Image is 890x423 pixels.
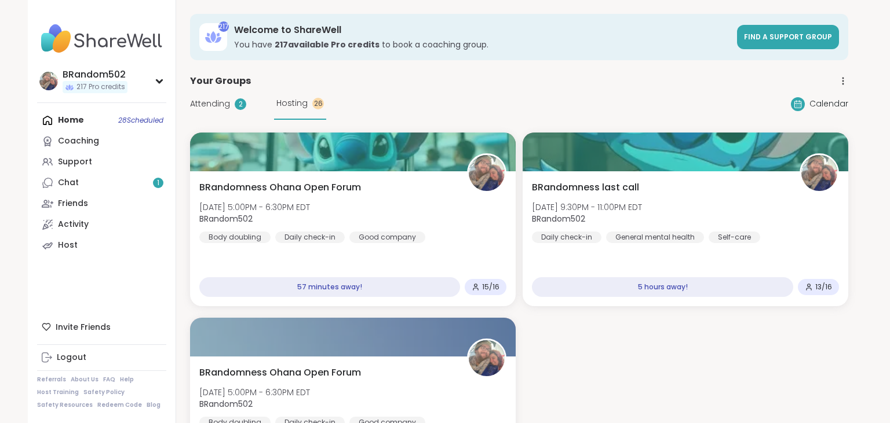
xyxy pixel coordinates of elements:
div: Friends [58,198,88,209]
div: 217 [218,21,229,32]
div: Support [58,156,92,168]
div: Host [58,240,78,251]
a: Blog [147,401,161,409]
span: 13 / 16 [815,282,832,292]
div: Coaching [58,135,99,147]
div: 2 [235,98,246,110]
span: [DATE] 5:00PM - 6:30PM EDT [199,201,310,213]
img: BRandom502 [469,155,505,191]
span: Find a support group [744,32,832,42]
h3: Welcome to ShareWell [234,24,730,36]
span: Hosting [276,97,308,109]
img: ShareWell Nav Logo [37,19,166,59]
a: Activity [37,214,166,235]
div: 26 [312,98,324,109]
span: BRandomness Ohana Open Forum [199,181,361,194]
div: 57 minutes away! [199,277,460,297]
a: FAQ [103,376,115,384]
a: Coaching [37,131,166,152]
img: BRandom502 [469,340,505,376]
a: Chat1 [37,172,166,193]
div: BRandom502 [63,68,127,81]
span: 15 / 16 [482,282,499,292]
img: BRandom502 [39,72,58,90]
a: About Us [71,376,99,384]
div: Daily check-in [532,231,601,243]
div: Invite Friends [37,317,166,337]
span: [DATE] 5:00PM - 6:30PM EDT [199,387,310,398]
div: Chat [58,177,79,189]
h3: You have to book a coaching group. [234,39,730,50]
a: Support [37,152,166,172]
div: Logout [57,352,86,363]
span: [DATE] 9:30PM - 11:00PM EDT [532,201,642,213]
a: Referrals [37,376,66,384]
span: BRandomness Ohana Open Forum [199,366,361,380]
span: 1 [157,178,159,188]
span: 217 Pro credits [76,82,125,92]
span: Calendar [809,98,848,110]
a: Host [37,235,166,256]
a: Friends [37,193,166,214]
b: BRandom502 [199,213,253,225]
div: General mental health [606,231,704,243]
b: 217 available Pro credit s [275,39,380,50]
a: Find a support group [737,25,839,49]
span: Your Groups [190,74,251,88]
div: Self-care [709,231,760,243]
a: Host Training [37,388,79,396]
a: Safety Resources [37,401,93,409]
a: Help [120,376,134,384]
a: Redeem Code [97,401,142,409]
div: Good company [349,231,425,243]
div: Body doubling [199,231,271,243]
a: Safety Policy [83,388,125,396]
b: BRandom502 [532,213,585,225]
div: Daily check-in [275,231,345,243]
span: Attending [190,98,230,110]
img: BRandom502 [801,155,837,191]
div: 5 hours away! [532,277,793,297]
a: Logout [37,347,166,368]
div: Activity [58,219,89,230]
b: BRandom502 [199,398,253,410]
span: BRandomness last call [532,181,639,194]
